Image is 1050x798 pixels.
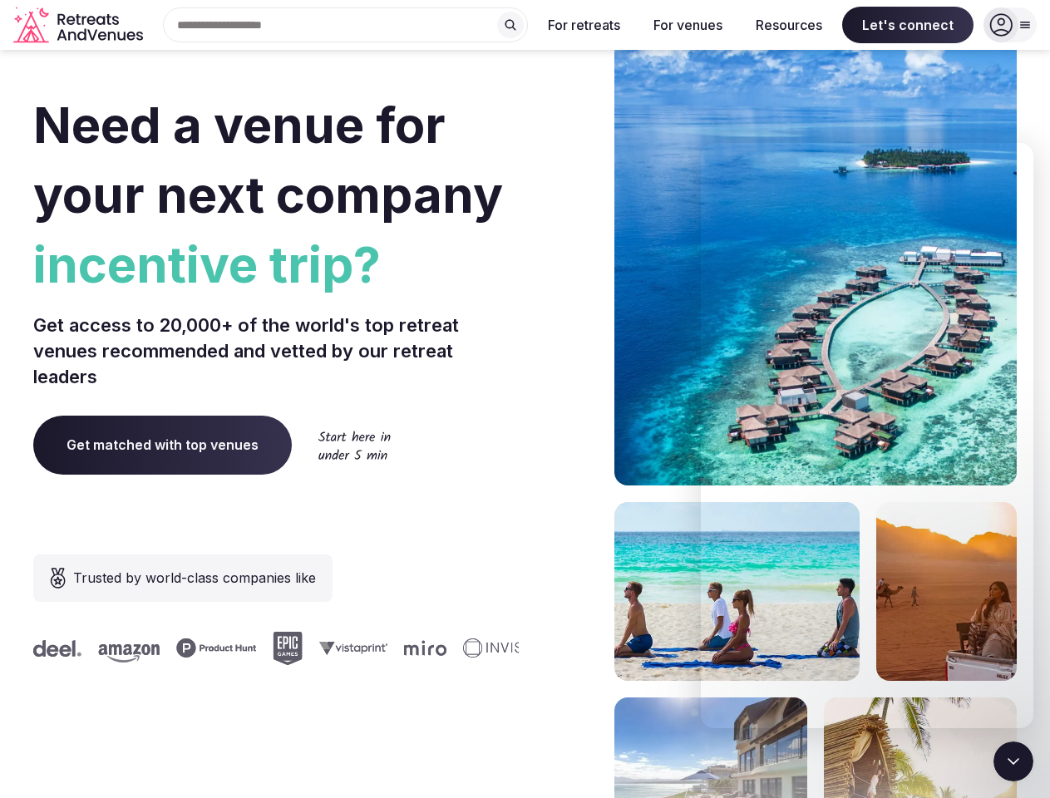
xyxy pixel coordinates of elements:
span: Trusted by world-class companies like [73,568,316,588]
svg: Invisible company logo [366,638,457,658]
button: For venues [640,7,736,43]
button: For retreats [535,7,633,43]
img: Start here in under 5 min [318,431,391,460]
svg: Retreats and Venues company logo [13,7,146,44]
iframe: Intercom live chat [993,741,1033,781]
iframe: Intercom live chat [701,143,1033,728]
svg: Miro company logo [307,640,349,656]
span: incentive trip? [33,229,519,299]
button: Resources [742,7,836,43]
svg: Vistaprint company logo [222,641,290,655]
a: Get matched with top venues [33,416,292,474]
a: Visit the homepage [13,7,146,44]
span: Let's connect [842,7,974,43]
img: yoga on tropical beach [614,502,860,681]
svg: Epic Games company logo [175,632,205,665]
span: Need a venue for your next company [33,95,503,224]
p: Get access to 20,000+ of the world's top retreat venues recommended and vetted by our retreat lea... [33,313,519,389]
